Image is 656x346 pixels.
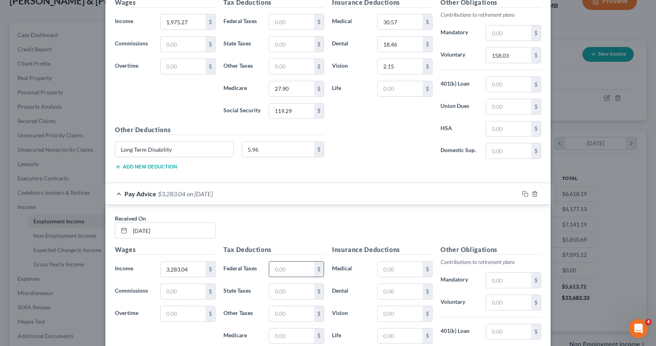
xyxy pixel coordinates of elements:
[219,14,265,30] label: Federal Taxes
[219,261,265,277] label: Federal Taxes
[437,47,482,63] label: Voluntary
[378,81,423,96] input: 0.00
[423,328,432,344] div: $
[629,319,648,338] iframe: Intercom live chat
[161,37,206,52] input: 0.00
[206,262,215,277] div: $
[437,295,482,311] label: Voluntary
[486,121,531,137] input: 0.00
[111,59,156,74] label: Overtime
[531,273,541,288] div: $
[115,125,324,135] h5: Other Deductions
[206,37,215,52] div: $
[161,59,206,74] input: 0.00
[219,306,265,322] label: Other Taxes
[219,81,265,97] label: Medicare
[206,59,215,74] div: $
[437,99,482,115] label: Union Dues
[269,37,314,52] input: 0.00
[486,324,531,339] input: 0.00
[158,190,185,197] span: $3,283.04
[161,14,206,29] input: 0.00
[531,295,541,310] div: $
[115,164,177,170] button: Add new deduction
[269,284,314,299] input: 0.00
[269,81,314,96] input: 0.00
[124,190,156,197] span: Pay Advice
[269,262,314,277] input: 0.00
[115,265,133,272] span: Income
[378,14,423,29] input: 0.00
[269,104,314,119] input: 0.00
[269,328,314,344] input: 0.00
[111,283,156,299] label: Commissions
[269,59,314,74] input: 0.00
[441,258,541,266] p: Contributions to retirement plans
[437,143,482,159] label: Domestic Sup.
[223,245,324,255] h5: Tax Deductions
[219,59,265,74] label: Other Taxes
[115,215,146,222] span: Received On
[115,245,215,255] h5: Wages
[328,59,373,74] label: Vision
[328,14,373,30] label: Medical
[531,48,541,63] div: $
[486,295,531,310] input: 0.00
[486,143,531,158] input: 0.00
[486,25,531,41] input: 0.00
[423,306,432,321] div: $
[378,306,423,321] input: 0.00
[423,262,432,277] div: $
[314,59,324,74] div: $
[378,284,423,299] input: 0.00
[314,284,324,299] div: $
[332,245,433,255] h5: Insurance Deductions
[531,143,541,158] div: $
[187,190,213,197] span: on [DATE]
[378,328,423,344] input: 0.00
[378,262,423,277] input: 0.00
[423,37,432,52] div: $
[314,328,324,344] div: $
[441,245,541,255] h5: Other Obligations
[531,77,541,92] div: $
[314,104,324,119] div: $
[111,36,156,52] label: Commissions
[111,306,156,322] label: Overtime
[423,284,432,299] div: $
[486,77,531,92] input: 0.00
[328,306,373,322] label: Vision
[378,59,423,74] input: 0.00
[378,37,423,52] input: 0.00
[328,261,373,277] label: Medical
[437,121,482,137] label: HSA
[242,142,314,157] input: 0.00
[437,324,482,340] label: 401(k) Loan
[437,272,482,288] label: Mandatory
[115,18,133,24] span: Income
[441,11,541,19] p: Contributions to retirement plans
[219,103,265,119] label: Social Security
[645,319,652,325] span: 4
[437,25,482,41] label: Mandatory
[531,324,541,339] div: $
[206,14,215,29] div: $
[423,14,432,29] div: $
[486,99,531,114] input: 0.00
[161,306,206,321] input: 0.00
[486,273,531,288] input: 0.00
[314,81,324,96] div: $
[328,283,373,299] label: Dental
[314,37,324,52] div: $
[161,262,206,277] input: 0.00
[269,14,314,29] input: 0.00
[328,328,373,344] label: Life
[161,284,206,299] input: 0.00
[219,328,265,344] label: Medicare
[219,283,265,299] label: State Taxes
[314,142,324,157] div: $
[206,306,215,321] div: $
[531,121,541,137] div: $
[314,306,324,321] div: $
[314,262,324,277] div: $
